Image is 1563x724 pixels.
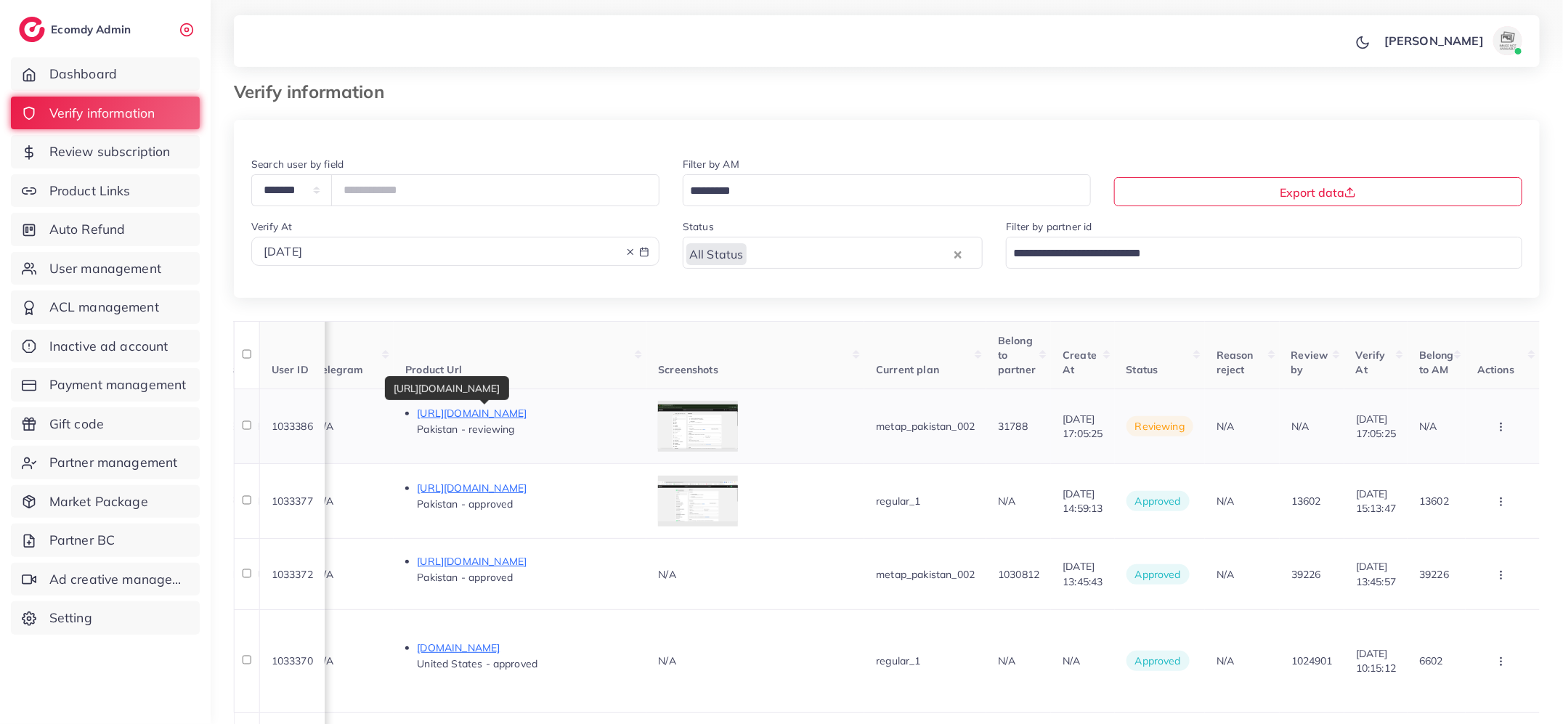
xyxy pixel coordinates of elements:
[49,142,171,161] span: Review subscription
[11,252,200,285] a: User management
[876,363,939,376] span: Current plan
[748,243,951,265] input: Search for option
[1217,349,1254,376] span: Reason reject
[11,330,200,363] a: Inactive ad account
[1419,349,1454,376] span: Belong to AM
[683,219,714,234] label: Status
[417,571,513,584] span: Pakistan - approved
[49,531,115,550] span: Partner BC
[417,497,513,511] span: Pakistan - approved
[683,237,983,268] div: Search for option
[405,363,462,376] span: Product Url
[1063,412,1103,440] span: [DATE] 17:05:25
[417,423,514,436] span: Pakistan - reviewing
[264,244,302,259] span: [DATE]
[1006,237,1522,268] div: Search for option
[876,420,975,433] span: metap_pakistan_002
[417,639,635,656] p: [DOMAIN_NAME]
[234,81,396,102] h3: Verify information
[49,65,117,84] span: Dashboard
[686,243,747,265] span: All Status
[49,415,104,434] span: Gift code
[1419,495,1449,508] span: 13602
[1493,26,1522,55] img: avatar
[1291,568,1321,581] span: 39226
[1419,420,1437,433] span: N/A
[11,524,200,557] a: Partner BC
[1126,416,1193,436] span: reviewing
[11,368,200,402] a: Payment management
[49,104,155,123] span: Verify information
[1384,32,1484,49] p: [PERSON_NAME]
[49,220,126,239] span: Auto Refund
[51,23,134,36] h2: Ecomdy Admin
[1217,654,1234,667] span: N/A
[998,495,1015,508] span: N/A
[272,568,313,581] span: 1033372
[658,404,738,449] img: img uploaded
[876,495,920,508] span: regular_1
[876,568,975,581] span: metap_pakistan_002
[272,654,313,667] span: 1033370
[49,453,178,472] span: Partner management
[49,492,148,511] span: Market Package
[658,654,675,667] span: N/A
[11,135,200,168] a: Review subscription
[251,219,292,234] label: Verify At
[1356,349,1386,376] span: Verify At
[683,174,1091,206] div: Search for option
[417,657,537,670] span: United States - approved
[49,298,159,317] span: ACL management
[1356,487,1396,515] span: [DATE] 15:13:47
[1126,491,1190,511] span: approved
[1356,647,1396,675] span: [DATE] 10:15:12
[1291,654,1333,667] span: 1024901
[11,563,200,596] a: Ad creative management
[998,334,1036,377] span: Belong to partner
[1063,654,1080,667] span: N/A
[11,407,200,441] a: Gift code
[658,363,718,376] span: Screenshots
[272,495,313,508] span: 1033377
[1477,363,1514,376] span: Actions
[1356,412,1396,440] span: [DATE] 17:05:25
[1006,219,1092,234] label: Filter by partner id
[1126,651,1190,671] span: approved
[1217,420,1234,433] span: N/A
[1063,487,1103,515] span: [DATE] 14:59:13
[251,157,344,171] label: Search user by field
[49,182,131,200] span: Product Links
[998,654,1015,667] span: N/A
[954,245,962,262] button: Clear Selected
[49,570,189,589] span: Ad creative management
[1291,349,1328,376] span: Review by
[1126,564,1190,585] span: approved
[11,97,200,130] a: Verify information
[49,337,169,356] span: Inactive ad account
[19,17,45,42] img: logo
[385,376,509,400] div: [URL][DOMAIN_NAME]
[876,654,920,667] span: regular_1
[1063,560,1103,587] span: [DATE] 13:45:43
[272,363,309,376] span: User ID
[1008,243,1503,265] input: Search for option
[685,180,1072,203] input: Search for option
[11,57,200,91] a: Dashboard
[49,609,92,627] span: Setting
[49,259,161,278] span: User management
[658,481,738,521] img: img uploaded
[1291,495,1321,508] span: 13602
[998,420,1028,433] span: 31788
[1217,568,1234,581] span: N/A
[1114,177,1522,206] button: Export data
[1280,185,1356,200] span: Export data
[1356,560,1396,587] span: [DATE] 13:45:57
[11,290,200,324] a: ACL management
[1419,568,1449,581] span: 39226
[272,420,313,433] span: 1033386
[11,485,200,518] a: Market Package
[1376,26,1528,55] a: [PERSON_NAME]avatar
[11,174,200,208] a: Product Links
[417,479,635,497] p: [URL][DOMAIN_NAME]
[316,363,364,376] span: Telegram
